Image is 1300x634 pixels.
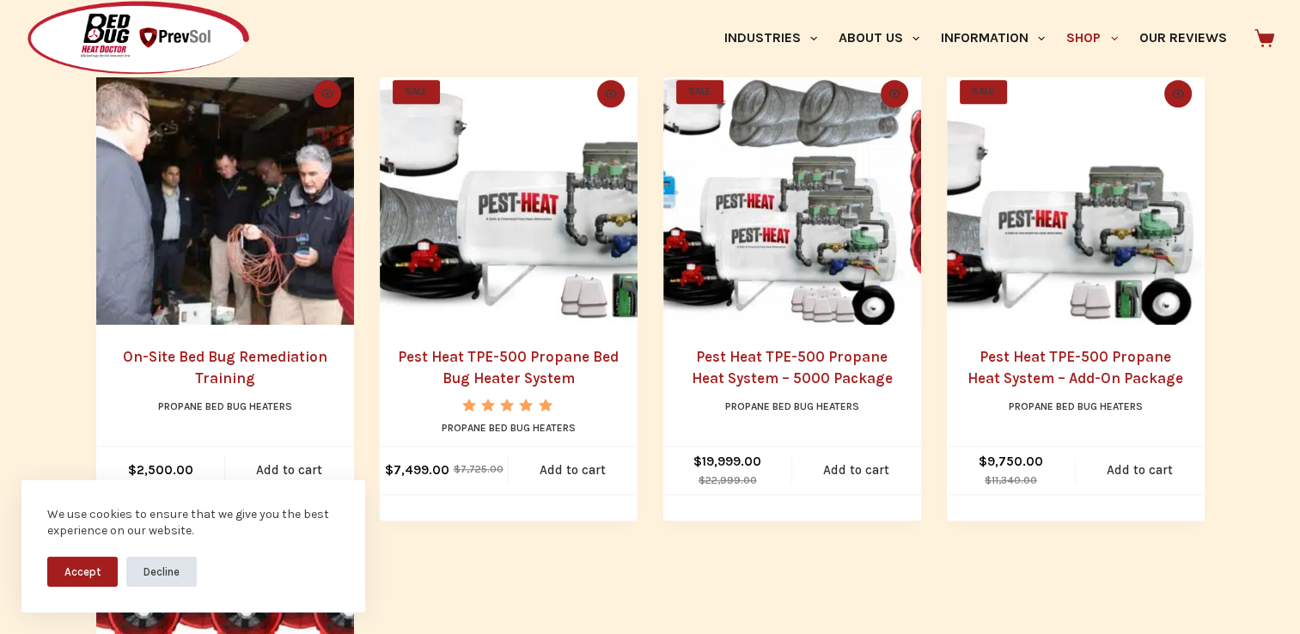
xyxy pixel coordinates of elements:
bdi: 7,725.00 [454,463,504,475]
bdi: 2,500.00 [128,462,193,478]
span: Rated out of 5 [462,399,554,451]
a: Pest Heat TPE-500 Propane Bed Bug Heater System [380,67,638,325]
bdi: 11,340.00 [985,474,1037,486]
a: Add to cart: “On-Site Bed Bug Remediation Training” [225,447,354,494]
div: Rated 5.00 out of 5 [462,399,554,411]
bdi: 7,499.00 [385,462,449,478]
a: Pest Heat TPE-500 Propane Heat System - Add-On Package [947,67,1205,325]
span: $ [985,474,992,486]
span: $ [128,462,137,478]
a: Add to cart: “Pest Heat TPE-500 Propane Heat System - 5000 Package” [792,447,921,494]
bdi: 9,750.00 [979,454,1043,469]
span: $ [454,463,461,475]
a: On-Site Bed Bug Remediation Training [123,348,327,387]
button: Quick view toggle [881,80,908,107]
bdi: 22,999.00 [699,474,757,486]
button: Quick view toggle [1164,80,1192,107]
button: Accept [47,557,118,587]
div: We use cookies to ensure that we give you the best experience on our website. [47,506,339,540]
a: On-Site Bed Bug Remediation Training [96,67,354,325]
a: Add to cart: “Pest Heat TPE-500 Propane Heat System - Add-On Package” [1076,447,1205,494]
button: Open LiveChat chat widget [14,7,65,58]
a: Propane Bed Bug Heaters [442,422,576,434]
a: Pest Heat TPE-500 Propane Heat System - 5000 Package [663,67,921,325]
span: SALE [676,80,723,104]
a: Propane Bed Bug Heaters [725,400,859,412]
a: Pest Heat TPE-500 Propane Heat System – Add-On Package [967,348,1183,387]
span: $ [385,462,394,478]
a: Pest Heat TPE-500 Propane Heat System – 5000 Package [692,348,893,387]
span: SALE [960,80,1007,104]
a: Propane Bed Bug Heaters [1009,400,1143,412]
a: Pest Heat TPE-500 Propane Bed Bug Heater System [398,348,619,387]
span: $ [979,454,987,469]
a: Add to cart: “Pest Heat TPE-500 Propane Bed Bug Heater System” [509,447,638,494]
button: Quick view toggle [597,80,625,107]
bdi: 19,999.00 [693,454,761,469]
span: SALE [393,80,440,104]
button: Quick view toggle [314,80,341,107]
button: Decline [126,557,197,587]
span: $ [699,474,705,486]
a: Propane Bed Bug Heaters [158,400,292,412]
span: $ [693,454,702,469]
